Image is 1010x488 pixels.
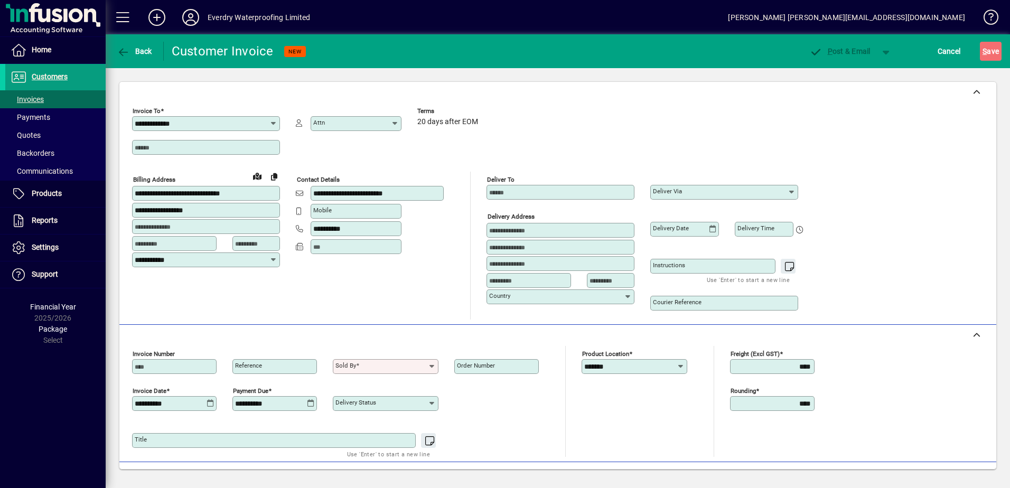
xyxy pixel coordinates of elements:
[653,224,689,232] mat-label: Delivery date
[249,167,266,184] a: View on map
[106,42,164,61] app-page-header-button: Back
[417,118,478,126] span: 20 days after EOM
[235,362,262,369] mat-label: Reference
[335,399,376,406] mat-label: Delivery status
[5,90,106,108] a: Invoices
[5,162,106,180] a: Communications
[172,43,274,60] div: Customer Invoice
[347,448,430,460] mat-hint: Use 'Enter' to start a new line
[174,8,208,27] button: Profile
[32,72,68,81] span: Customers
[32,45,51,54] span: Home
[39,325,67,333] span: Package
[804,42,876,61] button: Post & Email
[135,436,147,443] mat-label: Title
[133,350,175,358] mat-label: Invoice number
[133,107,161,115] mat-label: Invoice To
[653,298,702,306] mat-label: Courier Reference
[938,43,961,60] span: Cancel
[737,224,774,232] mat-label: Delivery time
[976,2,997,36] a: Knowledge Base
[5,108,106,126] a: Payments
[11,149,54,157] span: Backorders
[726,468,780,485] span: Product History
[809,47,871,55] span: ost & Email
[140,8,174,27] button: Add
[707,274,790,286] mat-hint: Use 'Enter' to start a new line
[133,387,166,395] mat-label: Invoice date
[266,168,283,185] button: Copy to Delivery address
[489,292,510,299] mat-label: Country
[653,187,682,195] mat-label: Deliver via
[11,95,44,104] span: Invoices
[935,42,964,61] button: Cancel
[722,467,784,486] button: Product History
[487,176,515,183] mat-label: Deliver To
[924,468,967,485] span: Product
[208,9,310,26] div: Everdry Waterproofing Limited
[5,261,106,288] a: Support
[731,387,756,395] mat-label: Rounding
[417,108,481,115] span: Terms
[117,47,152,55] span: Back
[32,189,62,198] span: Products
[653,261,685,269] mat-label: Instructions
[11,167,73,175] span: Communications
[919,467,972,486] button: Product
[114,42,155,61] button: Back
[731,350,780,358] mat-label: Freight (excl GST)
[5,144,106,162] a: Backorders
[828,47,833,55] span: P
[335,362,356,369] mat-label: Sold by
[5,37,106,63] a: Home
[5,208,106,234] a: Reports
[11,113,50,121] span: Payments
[313,119,325,126] mat-label: Attn
[32,270,58,278] span: Support
[983,43,999,60] span: ave
[728,9,965,26] div: [PERSON_NAME] [PERSON_NAME][EMAIL_ADDRESS][DOMAIN_NAME]
[457,362,495,369] mat-label: Order number
[233,387,268,395] mat-label: Payment due
[582,350,629,358] mat-label: Product location
[11,131,41,139] span: Quotes
[32,216,58,224] span: Reports
[5,234,106,261] a: Settings
[5,126,106,144] a: Quotes
[313,207,332,214] mat-label: Mobile
[30,303,76,311] span: Financial Year
[983,47,987,55] span: S
[32,243,59,251] span: Settings
[980,42,1002,61] button: Save
[288,48,302,55] span: NEW
[5,181,106,207] a: Products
